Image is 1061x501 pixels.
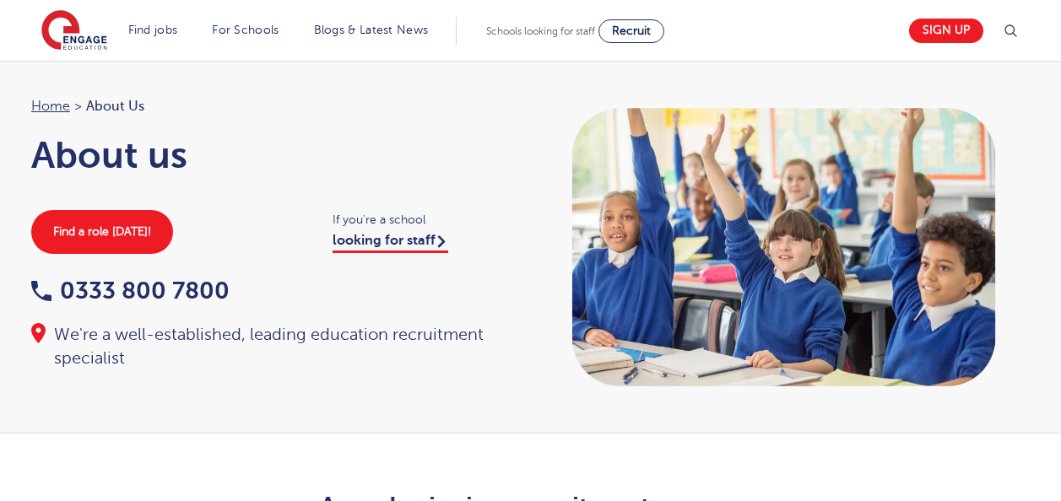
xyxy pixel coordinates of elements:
span: About Us [86,95,144,117]
nav: breadcrumb [31,95,514,117]
a: Recruit [598,19,664,43]
img: Engage Education [41,10,107,52]
span: If you're a school [333,210,514,229]
div: We're a well-established, leading education recruitment specialist [31,323,514,370]
a: Find jobs [128,24,178,36]
a: Sign up [909,19,983,43]
a: Find a role [DATE]! [31,210,173,254]
span: > [74,99,82,114]
a: Home [31,99,70,114]
a: Blogs & Latest News [314,24,429,36]
h1: About us [31,134,514,176]
span: Recruit [612,24,651,37]
a: For Schools [212,24,279,36]
span: Schools looking for staff [486,25,595,37]
a: 0333 800 7800 [31,277,230,304]
a: looking for staff [333,233,448,253]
